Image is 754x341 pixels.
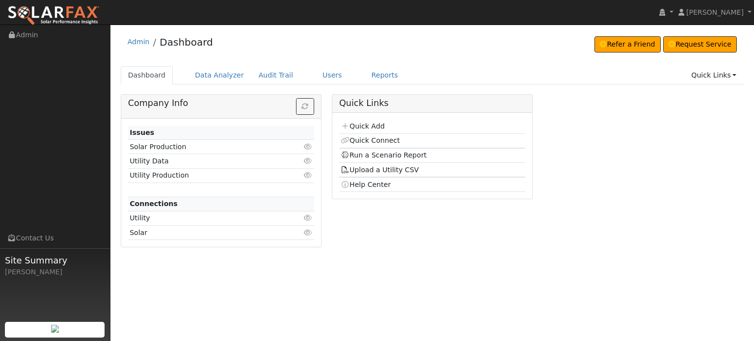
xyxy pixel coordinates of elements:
[304,214,313,221] i: Click to view
[121,66,173,84] a: Dashboard
[5,267,105,277] div: [PERSON_NAME]
[364,66,405,84] a: Reports
[304,229,313,236] i: Click to view
[128,154,284,168] td: Utility Data
[315,66,350,84] a: Users
[130,129,154,136] strong: Issues
[663,36,737,53] a: Request Service
[160,36,213,48] a: Dashboard
[341,181,391,188] a: Help Center
[684,66,744,84] a: Quick Links
[341,166,419,174] a: Upload a Utility CSV
[128,38,150,46] a: Admin
[339,98,525,108] h5: Quick Links
[128,140,284,154] td: Solar Production
[341,122,384,130] a: Quick Add
[128,226,284,240] td: Solar
[304,172,313,179] i: Click to view
[128,98,314,108] h5: Company Info
[304,143,313,150] i: Click to view
[7,5,100,26] img: SolarFax
[128,168,284,183] td: Utility Production
[686,8,744,16] span: [PERSON_NAME]
[304,157,313,164] i: Click to view
[51,325,59,333] img: retrieve
[130,200,178,208] strong: Connections
[5,254,105,267] span: Site Summary
[251,66,300,84] a: Audit Trail
[341,151,427,159] a: Run a Scenario Report
[128,211,284,225] td: Utility
[341,136,400,144] a: Quick Connect
[188,66,251,84] a: Data Analyzer
[594,36,661,53] a: Refer a Friend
